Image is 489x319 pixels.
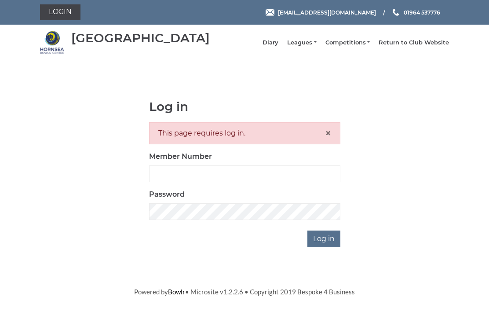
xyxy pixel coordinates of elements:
[393,9,399,16] img: Phone us
[149,122,340,144] div: This page requires log in.
[307,231,340,247] input: Log in
[168,288,185,296] a: Bowlr
[263,39,278,47] a: Diary
[134,288,355,296] span: Powered by • Microsite v1.2.2.6 • Copyright 2019 Bespoke 4 Business
[325,127,331,139] span: ×
[71,31,210,45] div: [GEOGRAPHIC_DATA]
[404,9,440,15] span: 01964 537776
[149,189,185,200] label: Password
[325,39,370,47] a: Competitions
[149,151,212,162] label: Member Number
[40,4,80,20] a: Login
[266,9,274,16] img: Email
[278,9,376,15] span: [EMAIL_ADDRESS][DOMAIN_NAME]
[149,100,340,114] h1: Log in
[391,8,440,17] a: Phone us 01964 537776
[266,8,376,17] a: Email [EMAIL_ADDRESS][DOMAIN_NAME]
[287,39,316,47] a: Leagues
[40,30,64,55] img: Hornsea Bowls Centre
[325,128,331,139] button: Close
[379,39,449,47] a: Return to Club Website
